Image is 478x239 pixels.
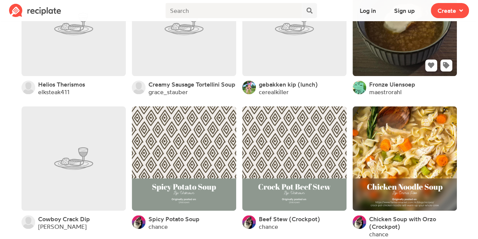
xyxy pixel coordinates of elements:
[431,3,469,18] button: Create
[259,81,318,88] a: gebakken kip (lunch)
[353,3,383,18] button: Log in
[369,88,402,96] a: maestrorahl
[22,81,35,94] img: User's avatar
[149,215,200,223] a: Spicy Potato Soup
[242,81,256,94] img: User's avatar
[38,215,90,223] a: Cowboy Crack Dip
[259,223,278,230] a: chance
[353,215,366,229] img: User's avatar
[149,88,188,96] a: grace_stauber
[369,215,457,230] a: Chicken Soup with Orzo (Crockpot)
[369,215,436,230] span: Chicken Soup with Orzo (Crockpot)
[259,88,289,96] a: cerealkiller
[166,3,302,18] input: Search
[259,215,320,223] a: Beef Stew (Crockpot)
[132,81,145,94] img: User's avatar
[438,6,456,15] span: Create
[132,215,145,229] img: User's avatar
[38,88,70,96] a: elksteak411
[22,215,35,229] img: User's avatar
[353,81,366,94] img: User's avatar
[149,81,235,88] a: Creamy Sausage Tortellini Soup
[387,3,422,18] button: Sign up
[369,230,388,238] a: chance
[242,215,256,229] img: User's avatar
[38,223,87,230] a: [PERSON_NAME]
[9,4,61,17] img: Reciplate
[149,223,168,230] a: chance
[369,81,415,88] a: Fronze Uiensoep
[38,81,85,88] a: Helios Therismos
